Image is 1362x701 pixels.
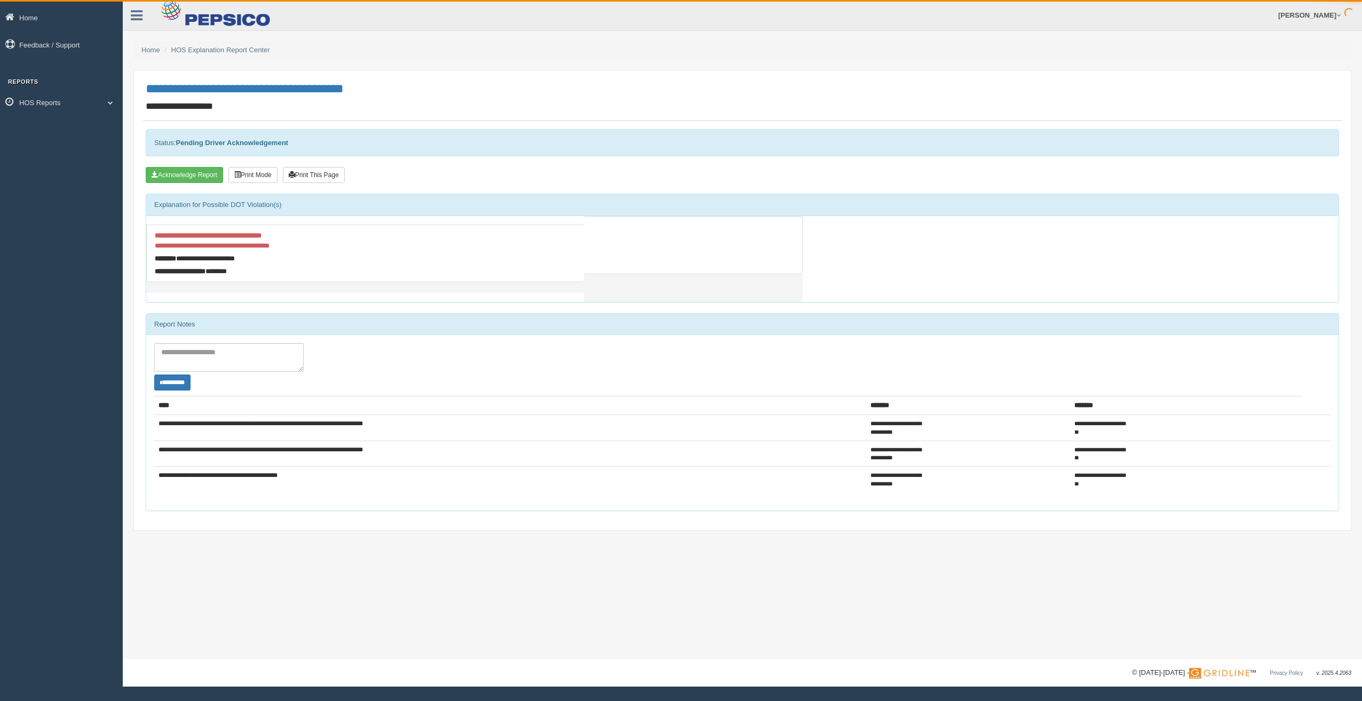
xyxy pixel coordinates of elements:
div: Explanation for Possible DOT Violation(s) [146,194,1339,216]
div: © [DATE]-[DATE] - ™ [1132,667,1351,679]
span: v. 2025.4.2063 [1317,670,1351,676]
div: Report Notes [146,314,1339,335]
img: Gridline [1189,668,1249,679]
button: Print This Page [283,167,345,183]
button: Print Mode [228,167,278,183]
strong: Pending Driver Acknowledgement [176,139,288,147]
div: Status: [146,129,1339,156]
button: Acknowledge Receipt [146,167,223,183]
a: Privacy Policy [1270,670,1303,676]
a: Home [141,46,160,54]
a: HOS Explanation Report Center [171,46,270,54]
button: Change Filter Options [154,375,191,391]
